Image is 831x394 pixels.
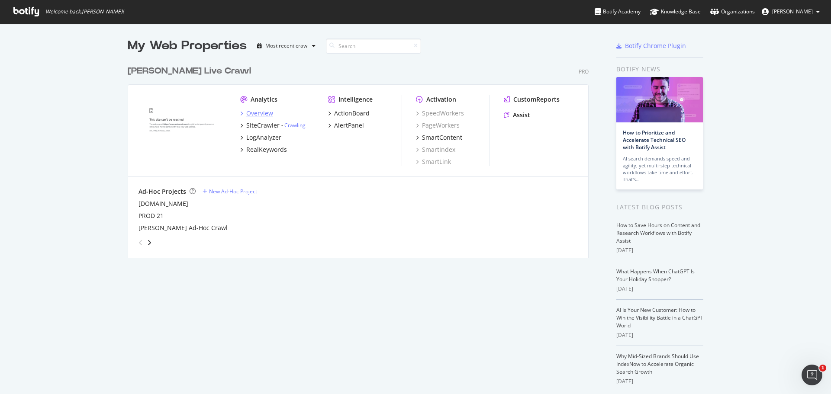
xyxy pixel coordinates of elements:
[334,121,364,130] div: AlertPanel
[135,236,146,250] div: angle-left
[338,95,373,104] div: Intelligence
[616,331,703,339] div: [DATE]
[146,238,152,247] div: angle-right
[334,109,370,118] div: ActionBoard
[504,95,560,104] a: CustomReports
[616,202,703,212] div: Latest Blog Posts
[240,121,306,130] a: SiteCrawler- Crawling
[281,122,306,129] div: -
[616,64,703,74] div: Botify news
[240,133,281,142] a: LogAnalyzer
[819,365,826,372] span: 1
[616,268,695,283] a: What Happens When ChatGPT Is Your Holiday Shopper?
[616,77,703,122] img: How to Prioritize and Accelerate Technical SEO with Botify Assist
[246,121,280,130] div: SiteCrawler
[138,211,164,220] a: PROD 21
[128,37,247,54] div: My Web Properties
[246,145,287,154] div: RealKeywords
[138,199,188,208] a: [DOMAIN_NAME]
[616,247,703,254] div: [DATE]
[416,157,451,166] a: SmartLink
[328,109,370,118] a: ActionBoard
[284,122,306,129] a: Crawling
[513,111,530,119] div: Assist
[616,306,703,329] a: AI Is Your New Customer: How to Win the Visibility Battle in a ChatGPT World
[128,65,251,77] div: [PERSON_NAME] Live Crawl
[616,42,686,50] a: Botify Chrome Plugin
[710,7,755,16] div: Organizations
[138,187,186,196] div: Ad-Hoc Projects
[625,42,686,50] div: Botify Chrome Plugin
[128,54,596,258] div: grid
[138,224,228,232] a: [PERSON_NAME] Ad-Hoc Crawl
[513,95,560,104] div: CustomReports
[616,352,699,375] a: Why Mid-Sized Brands Should Use IndexNow to Accelerate Organic Search Growth
[254,39,319,53] button: Most recent crawl
[328,121,364,130] a: AlertPanel
[616,378,703,385] div: [DATE]
[416,133,462,142] a: SmartContent
[595,7,641,16] div: Botify Academy
[138,95,226,165] img: edmunds.com
[772,8,813,15] span: Naomi Stark
[579,68,589,75] div: Pro
[246,109,273,118] div: Overview
[650,7,701,16] div: Knowledge Base
[240,145,287,154] a: RealKeywords
[128,65,254,77] a: [PERSON_NAME] Live Crawl
[326,38,421,54] input: Search
[209,188,257,195] div: New Ad-Hoc Project
[426,95,456,104] div: Activation
[246,133,281,142] div: LogAnalyzer
[755,5,827,19] button: [PERSON_NAME]
[265,43,309,48] div: Most recent crawl
[416,121,460,130] a: PageWorkers
[616,285,703,293] div: [DATE]
[251,95,277,104] div: Analytics
[616,221,700,244] a: How to Save Hours on Content and Research Workflows with Botify Assist
[623,155,696,183] div: AI search demands speed and agility, yet multi-step technical workflows take time and effort. Tha...
[802,365,822,385] iframe: Intercom live chat
[240,109,273,118] a: Overview
[416,145,455,154] a: SmartIndex
[623,129,686,151] a: How to Prioritize and Accelerate Technical SEO with Botify Assist
[45,8,124,15] span: Welcome back, [PERSON_NAME] !
[416,109,464,118] a: SpeedWorkers
[504,111,530,119] a: Assist
[203,188,257,195] a: New Ad-Hoc Project
[422,133,462,142] div: SmartContent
